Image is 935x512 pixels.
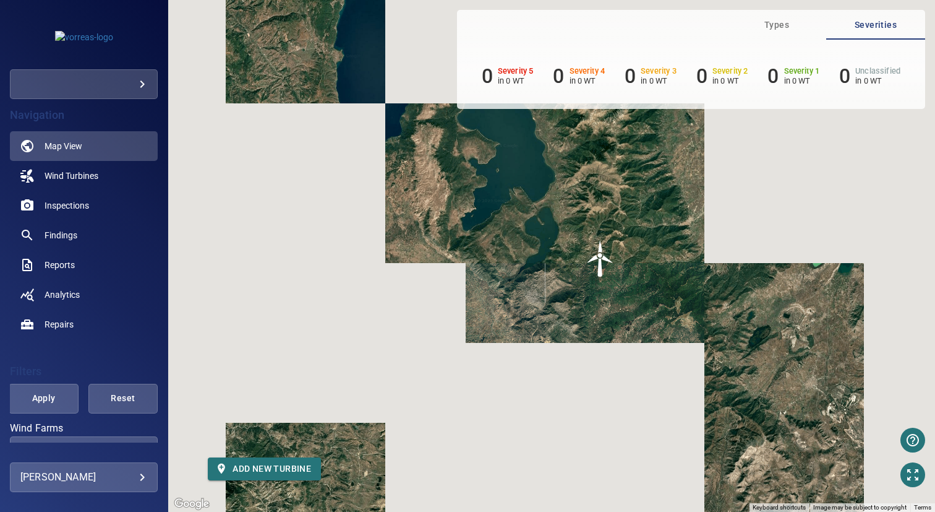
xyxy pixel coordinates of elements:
[712,76,748,85] p: in 0 WT
[834,17,918,33] span: Severities
[10,69,158,99] div: vorreas
[218,461,311,477] span: Add new turbine
[208,458,321,480] button: Add new turbine
[641,76,677,85] p: in 0 WT
[582,240,619,277] img: windFarmIcon.svg
[914,504,931,511] a: Terms (opens in new tab)
[570,76,605,85] p: in 0 WT
[753,503,806,512] button: Keyboard shortcuts
[171,496,212,512] img: Google
[10,250,158,280] a: reports noActive
[813,504,907,511] span: Image may be subject to copyright
[10,191,158,220] a: inspections noActive
[625,64,677,88] li: Severity 3
[9,384,78,414] button: Apply
[45,170,98,182] span: Wind Turbines
[88,384,158,414] button: Reset
[104,391,142,406] span: Reset
[498,67,534,76] h6: Severity 5
[696,64,748,88] li: Severity 2
[45,199,89,212] span: Inspections
[10,423,158,433] label: Wind Farms
[839,64,850,88] h6: 0
[45,259,75,271] span: Reports
[55,31,113,43] img: vorreas-logo
[10,310,158,339] a: repairs noActive
[625,64,636,88] h6: 0
[498,76,534,85] p: in 0 WT
[855,76,900,85] p: in 0 WT
[10,131,158,161] a: map active
[10,161,158,191] a: windturbines noActive
[10,280,158,310] a: analytics noActive
[10,109,158,121] h4: Navigation
[839,64,900,88] li: Severity Unclassified
[45,140,82,152] span: Map View
[712,67,748,76] h6: Severity 2
[553,64,564,88] h6: 0
[20,467,147,487] div: [PERSON_NAME]
[171,496,212,512] a: Open this area in Google Maps (opens a new window)
[784,76,820,85] p: in 0 WT
[553,64,605,88] li: Severity 4
[735,17,819,33] span: Types
[767,64,819,88] li: Severity 1
[482,64,493,88] h6: 0
[45,229,77,241] span: Findings
[10,220,158,250] a: findings noActive
[855,67,900,76] h6: Unclassified
[24,391,62,406] span: Apply
[45,289,80,301] span: Analytics
[10,365,158,378] h4: Filters
[582,240,619,277] gmp-advanced-marker: WTG01
[570,67,605,76] h6: Severity 4
[767,64,779,88] h6: 0
[696,64,707,88] h6: 0
[784,67,820,76] h6: Severity 1
[641,67,677,76] h6: Severity 3
[10,436,158,466] div: Wind Farms
[45,318,74,331] span: Repairs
